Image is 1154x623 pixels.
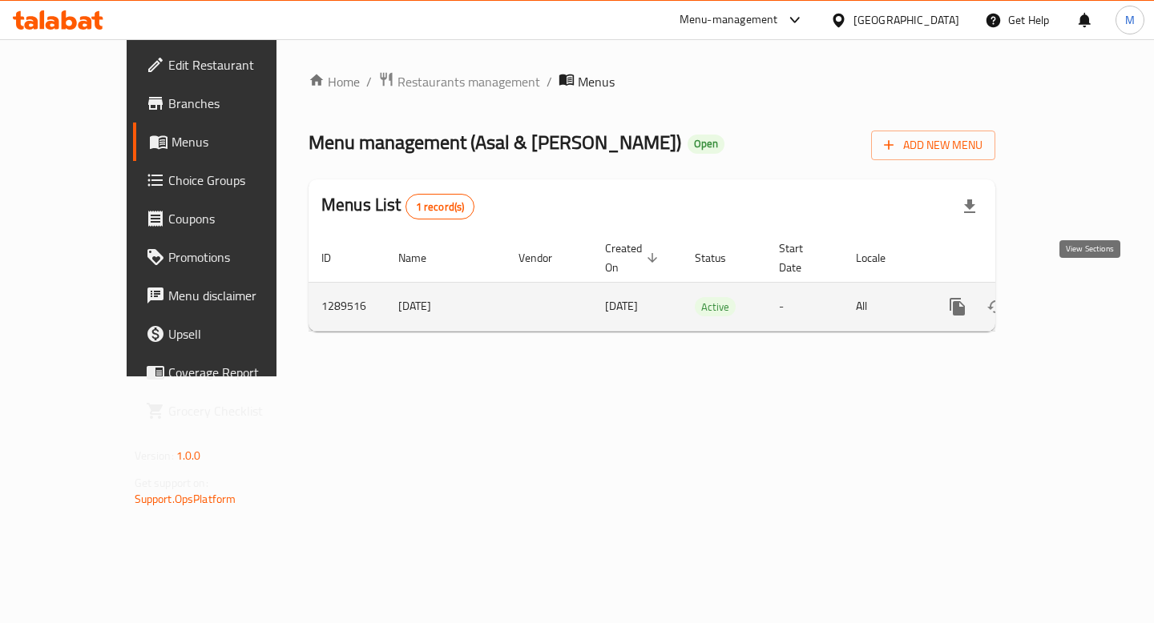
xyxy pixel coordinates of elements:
span: Open [688,137,724,151]
div: Active [695,297,736,316]
span: Menus [578,72,615,91]
th: Actions [926,234,1105,283]
span: Menus [171,132,306,151]
span: M [1125,11,1135,29]
span: Edit Restaurant [168,55,306,74]
div: [GEOGRAPHIC_DATA] [853,11,959,29]
span: Coupons [168,209,306,228]
a: Restaurants management [378,71,540,92]
span: Start Date [779,239,824,277]
div: Total records count [406,194,475,219]
span: Active [695,298,736,316]
span: Version: [135,445,174,466]
span: Choice Groups [168,171,306,190]
span: Vendor [518,248,573,267]
span: Restaurants management [397,72,540,91]
a: Edit Restaurant [133,46,319,84]
span: Promotions [168,247,306,267]
span: Menu management ( Asal & [PERSON_NAME] ) [309,124,681,160]
a: Upsell [133,315,319,353]
td: All [843,282,926,331]
div: Menu-management [680,10,778,30]
td: - [766,282,843,331]
a: Promotions [133,238,319,276]
h2: Menus List [321,193,474,219]
span: Status [695,248,747,267]
div: Open [688,135,724,154]
button: more [938,287,977,326]
a: Choice Groups [133,161,319,199]
button: Change Status [977,287,1015,326]
span: Get support on: [135,472,208,493]
a: Coupons [133,199,319,238]
span: Coverage Report [168,363,306,382]
span: Name [398,248,447,267]
span: 1 record(s) [406,199,474,215]
span: Add New Menu [884,135,983,155]
span: ID [321,248,352,267]
span: Branches [168,94,306,113]
span: 1.0.0 [176,445,201,466]
span: Locale [856,248,906,267]
a: Grocery Checklist [133,392,319,430]
table: enhanced table [309,234,1105,332]
td: 1289516 [309,282,385,331]
span: Grocery Checklist [168,401,306,420]
span: [DATE] [605,295,638,316]
li: / [366,72,372,91]
a: Menus [133,123,319,161]
a: Branches [133,84,319,123]
button: Add New Menu [871,131,995,160]
a: Home [309,72,360,91]
span: Created On [605,239,663,277]
div: Export file [950,187,989,226]
a: Coverage Report [133,353,319,392]
a: Support.OpsPlatform [135,488,236,509]
li: / [547,72,552,91]
td: [DATE] [385,282,506,331]
a: Menu disclaimer [133,276,319,315]
span: Upsell [168,324,306,344]
nav: breadcrumb [309,71,995,92]
span: Menu disclaimer [168,286,306,305]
